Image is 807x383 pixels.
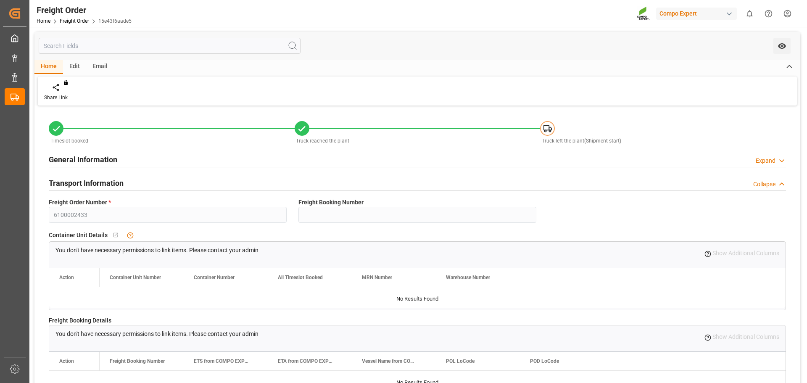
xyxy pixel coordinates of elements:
[34,60,63,74] div: Home
[37,18,50,24] a: Home
[298,198,364,207] span: Freight Booking Number
[446,358,475,364] span: POL LoCode
[656,8,737,20] div: Compo Expert
[49,154,117,165] h2: General Information
[296,138,349,144] span: Truck reached the plant
[37,4,132,16] div: Freight Order
[753,180,775,189] div: Collapse
[49,316,111,325] span: Freight Booking Details
[110,275,161,280] span: Container Unit Number
[362,275,392,280] span: MRN Number
[446,275,490,280] span: Warehouse Number
[530,358,559,364] span: POD LoCode
[194,275,235,280] span: Container Number
[50,138,88,144] span: Timeslot booked
[542,138,621,144] span: Truck left the plant(Shipment start)
[86,60,114,74] div: Email
[39,38,301,54] input: Search Fields
[637,6,650,21] img: Screenshot%202023-09-29%20at%2010.02.21.png_1712312052.png
[759,4,778,23] button: Help Center
[756,156,775,165] div: Expand
[49,231,108,240] span: Container Unit Details
[49,177,124,189] h2: Transport Information
[110,358,165,364] span: Freight Booking Number
[59,358,74,364] div: Action
[656,5,740,21] button: Compo Expert
[55,330,258,338] p: You don't have necessary permissions to link items. Please contact your admin
[362,358,418,364] span: Vessel Name from COMPO EXPERT
[773,38,791,54] button: open menu
[278,358,334,364] span: ETA from COMPO EXPERT
[60,18,89,24] a: Freight Order
[63,60,86,74] div: Edit
[194,358,250,364] span: ETS from COMPO EXPERT
[49,198,111,207] span: Freight Order Number
[278,275,323,280] span: All Timeslot Booked
[55,246,258,255] p: You don't have necessary permissions to link items. Please contact your admin
[740,4,759,23] button: show 0 new notifications
[59,275,74,280] div: Action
